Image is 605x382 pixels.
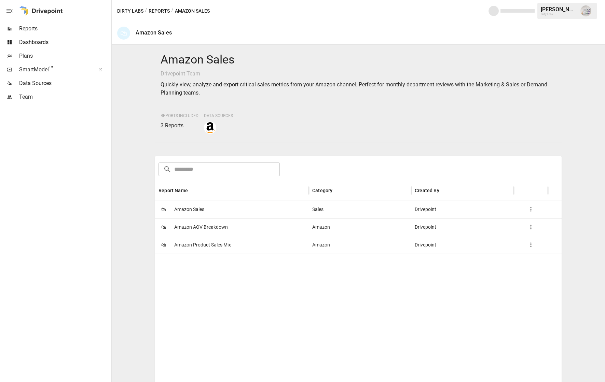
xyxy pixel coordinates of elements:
[411,218,514,236] div: Drivepoint
[189,186,198,195] button: Sort
[161,81,556,97] p: Quickly view, analyze and export critical sales metrics from your Amazon channel. Perfect for mon...
[49,65,54,73] span: ™
[136,29,172,36] div: Amazon Sales
[161,70,556,78] p: Drivepoint Team
[580,5,591,16] img: Emmanuelle Johnson
[159,188,188,193] div: Report Name
[159,222,169,232] span: 🛍
[205,122,216,133] img: amazon
[19,66,91,74] span: SmartModel
[19,93,110,101] span: Team
[411,236,514,254] div: Drivepoint
[161,122,198,130] p: 3 Reports
[171,7,174,15] div: /
[161,53,556,67] h4: Amazon Sales
[541,13,576,16] div: Dirty Labs
[440,186,450,195] button: Sort
[19,79,110,87] span: Data Sources
[174,201,204,218] span: Amazon Sales
[19,52,110,60] span: Plans
[174,218,228,236] span: Amazon AOV Breakdown
[576,1,595,20] button: Emmanuelle Johnson
[174,236,231,254] span: Amazon Product Sales Mix
[117,7,143,15] button: Dirty Labs
[159,240,169,250] span: 🛍
[333,186,343,195] button: Sort
[19,38,110,46] span: Dashboards
[309,236,411,254] div: Amazon
[149,7,170,15] button: Reports
[159,204,169,214] span: 🛍
[145,7,147,15] div: /
[309,200,411,218] div: Sales
[117,27,130,40] div: 🛍
[309,218,411,236] div: Amazon
[541,6,576,13] div: [PERSON_NAME]
[411,200,514,218] div: Drivepoint
[204,113,233,118] span: Data Sources
[415,188,439,193] div: Created By
[19,25,110,33] span: Reports
[312,188,332,193] div: Category
[161,113,198,118] span: Reports Included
